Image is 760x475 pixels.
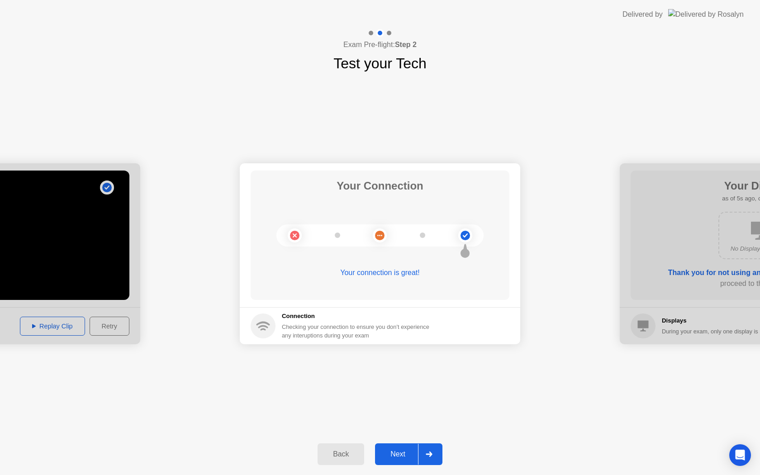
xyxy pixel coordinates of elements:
[729,444,751,466] div: Open Intercom Messenger
[622,9,663,20] div: Delivered by
[378,450,418,458] div: Next
[395,41,417,48] b: Step 2
[282,323,435,340] div: Checking your connection to ensure you don’t experience any interuptions during your exam
[375,443,442,465] button: Next
[251,267,509,278] div: Your connection is great!
[337,178,423,194] h1: Your Connection
[333,52,427,74] h1: Test your Tech
[320,450,361,458] div: Back
[282,312,435,321] h5: Connection
[343,39,417,50] h4: Exam Pre-flight:
[318,443,364,465] button: Back
[668,9,744,19] img: Delivered by Rosalyn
